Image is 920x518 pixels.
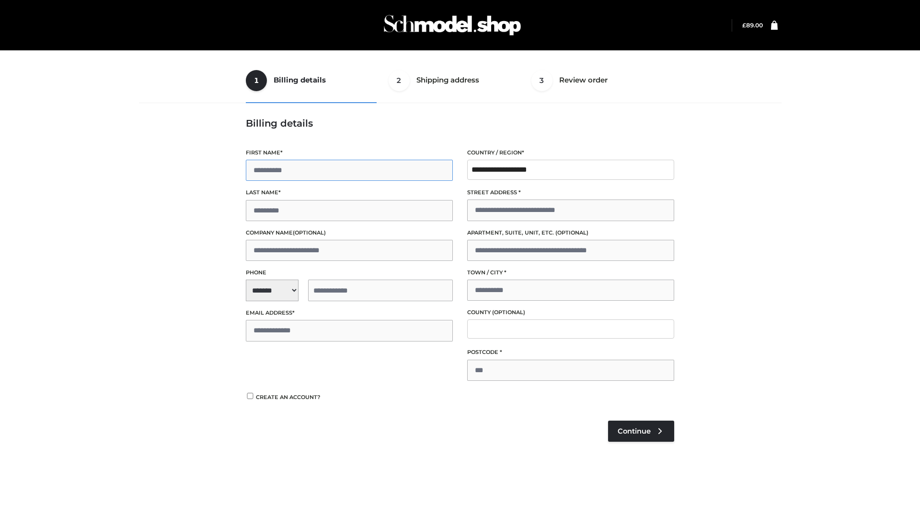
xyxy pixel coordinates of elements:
label: Street address [467,188,674,197]
label: Apartment, suite, unit, etc. [467,228,674,237]
span: (optional) [293,229,326,236]
a: £89.00 [742,22,763,29]
label: Email address [246,308,453,318]
a: Continue [608,421,674,442]
bdi: 89.00 [742,22,763,29]
label: Company name [246,228,453,237]
input: Create an account? [246,393,254,399]
label: Postcode [467,348,674,357]
span: (optional) [492,309,525,316]
label: Town / City [467,268,674,277]
span: £ [742,22,746,29]
label: Last name [246,188,453,197]
span: Continue [618,427,651,436]
label: County [467,308,674,317]
h3: Billing details [246,118,674,129]
label: First name [246,148,453,157]
span: Create an account? [256,394,321,400]
label: Phone [246,268,453,277]
img: Schmodel Admin 964 [380,6,524,44]
span: (optional) [555,229,588,236]
label: Country / Region [467,148,674,157]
